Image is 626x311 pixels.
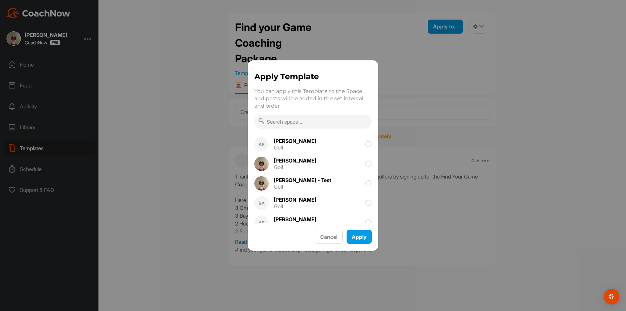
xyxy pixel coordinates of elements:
div: [PERSON_NAME] - Test [274,178,331,183]
input: Search space... [254,115,372,129]
div: Golf [274,164,316,170]
img: square_df18f7c94d890d77d2112fb6bf60b978.jpg [254,157,269,171]
div: Open Intercom Messenger [604,289,619,304]
button: Cancel [315,230,343,244]
div: Golf [274,145,316,150]
div: Golf [274,184,331,189]
div: [PERSON_NAME] [274,217,316,222]
div: [PERSON_NAME] [274,138,316,144]
button: Apply [347,230,372,244]
img: square_df18f7c94d890d77d2112fb6bf60b978.jpg [254,176,269,191]
div: BA [254,196,269,210]
div: [PERSON_NAME] [274,197,316,202]
h1: Apply Template [254,71,372,83]
div: AF [254,137,269,151]
div: [PERSON_NAME] [274,158,316,163]
div: AF [254,215,269,230]
p: You can apply this Template to the Space and posts will be added in the set interval and order [254,88,372,110]
div: Golf [274,204,316,209]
